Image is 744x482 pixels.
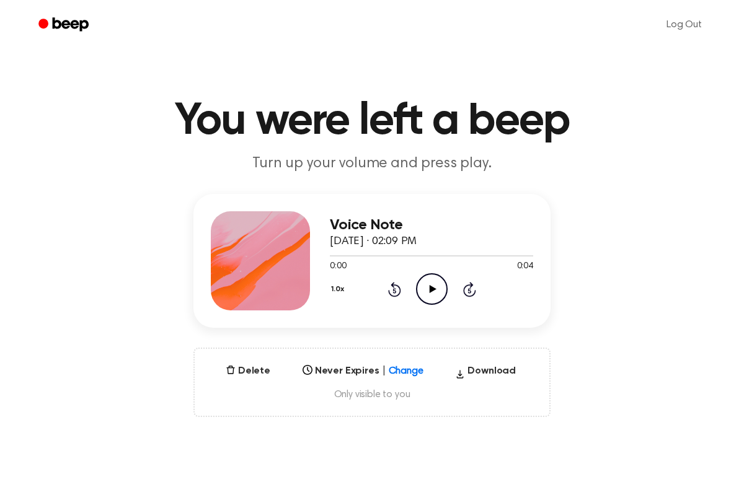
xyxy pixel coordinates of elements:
h1: You were left a beep [55,99,689,144]
span: [DATE] · 02:09 PM [330,236,417,247]
a: Log Out [654,10,714,40]
button: Delete [221,364,275,379]
p: Turn up your volume and press play. [134,154,610,174]
a: Beep [30,13,100,37]
h3: Voice Note [330,217,533,234]
span: 0:00 [330,260,346,273]
button: 1.0x [330,279,348,300]
span: Only visible to you [210,388,534,401]
button: Download [450,364,521,383]
span: 0:04 [517,260,533,273]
